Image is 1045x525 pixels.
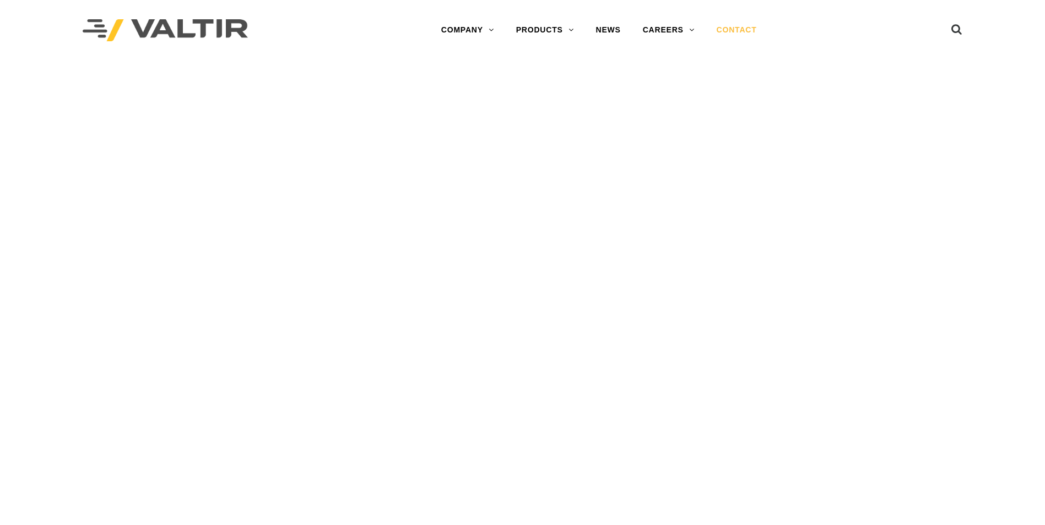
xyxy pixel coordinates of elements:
a: COMPANY [430,19,505,41]
a: PRODUCTS [505,19,585,41]
img: Valtir [83,19,248,42]
a: NEWS [585,19,632,41]
a: CONTACT [706,19,768,41]
a: CAREERS [632,19,706,41]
